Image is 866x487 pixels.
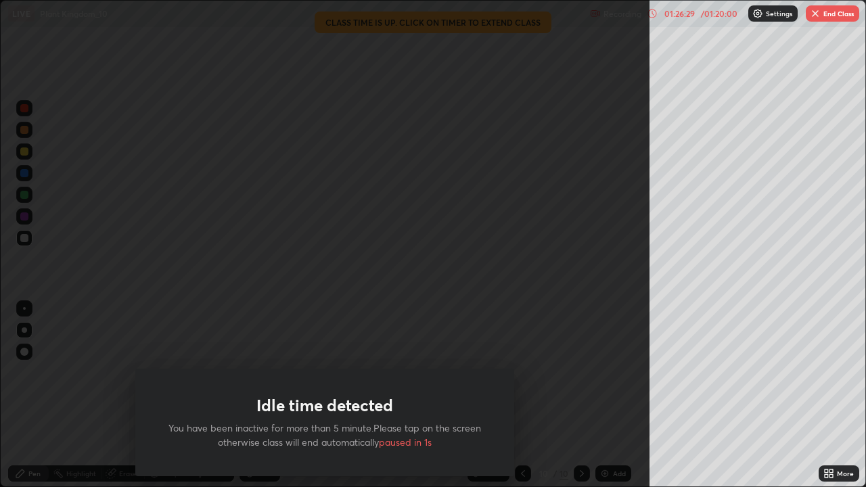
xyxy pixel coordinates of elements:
p: You have been inactive for more than 5 minute.Please tap on the screen otherwise class will end a... [168,421,482,449]
p: Settings [766,10,792,17]
h1: Idle time detected [256,396,393,415]
div: 01:26:29 [660,9,698,18]
img: end-class-cross [810,8,821,19]
img: class-settings-icons [752,8,763,19]
div: / 01:20:00 [698,9,740,18]
span: paused in 1s [379,436,432,448]
div: More [837,470,854,477]
button: End Class [806,5,859,22]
